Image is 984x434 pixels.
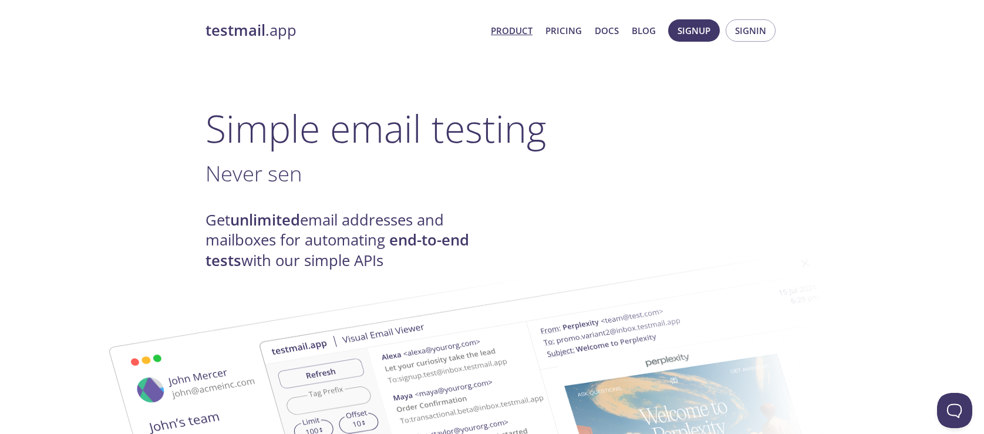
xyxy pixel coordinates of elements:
button: Signup [668,19,720,42]
a: Pricing [545,23,582,38]
a: Product [491,23,533,38]
h4: Get email addresses and mailboxes for automating with our simple APIs [205,210,492,271]
h1: Simple email testing [205,106,779,151]
span: Signup [678,23,710,38]
a: Blog [632,23,656,38]
span: Never sen [205,159,302,188]
strong: testmail [205,20,265,41]
iframe: Help Scout Beacon - Open [937,393,972,428]
strong: end-to-end tests [205,230,469,270]
button: Signin [726,19,776,42]
a: testmail.app [205,21,481,41]
strong: unlimited [230,210,300,230]
span: Signin [735,23,766,38]
a: Docs [595,23,619,38]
